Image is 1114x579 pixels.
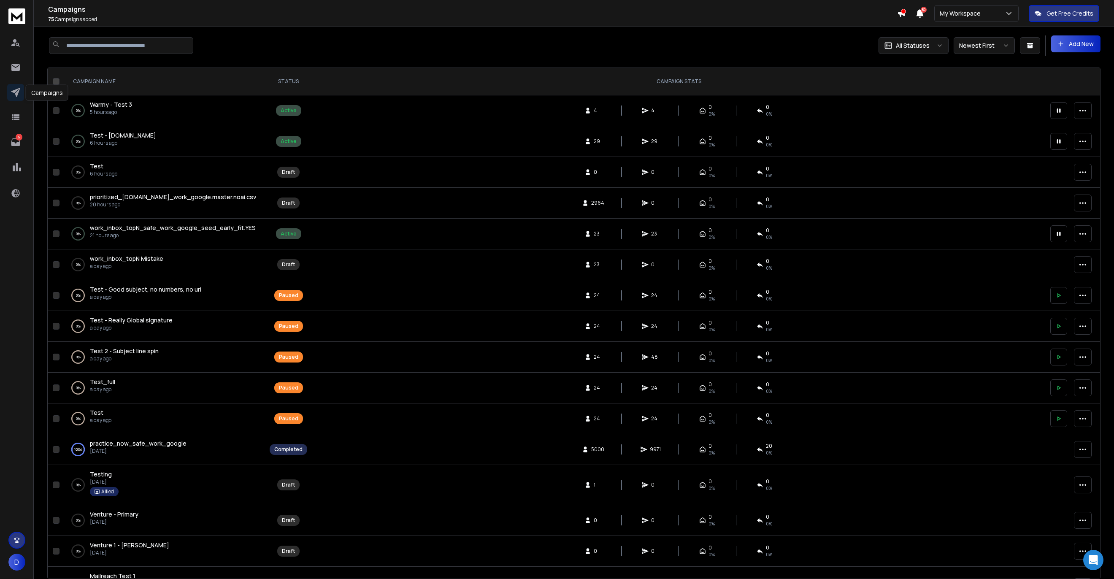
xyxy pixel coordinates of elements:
a: Testing [90,470,112,479]
span: 0% [708,551,715,558]
td: 0%Venture - Primary[DATE] [63,505,265,536]
span: 0% [708,419,715,425]
th: CAMPAIGN NAME [63,68,265,95]
p: 0 % [76,547,81,555]
a: prioritized_[DOMAIN_NAME]_work_google.master.noai.csv [90,193,256,201]
span: 0% [708,234,715,241]
div: Draft [282,517,295,524]
div: Campaigns [26,85,68,101]
p: 100 % [74,445,82,454]
span: 0 [708,381,712,388]
span: 4 [651,107,660,114]
td: 0%work_inbox_topN_safe_work_google_seed_early_fit.YES21 hours ago [63,219,265,249]
p: [DATE] [90,519,138,525]
span: 0% [766,203,772,210]
span: 0 [708,227,712,234]
span: 24 [651,384,660,391]
span: 29 [594,138,602,145]
td: 0%Test 2 - Subject line spina day ago [63,342,265,373]
a: Test_full [90,378,115,386]
span: 0 [594,169,602,176]
p: 20 hours ago [90,201,256,208]
span: 0 [766,104,769,111]
a: work_inbox_topN Mistake [90,254,163,263]
p: a day ago [90,417,111,424]
span: 24 [651,292,660,299]
th: CAMPAIGN STATS [312,68,1045,95]
span: 0 [766,544,769,551]
span: 50 [921,7,927,13]
span: 24 [594,292,602,299]
div: Active [281,230,297,237]
a: 5 [7,134,24,151]
p: 0 % [76,291,81,300]
div: Draft [282,261,295,268]
span: Venture - Primary [90,510,138,518]
p: Get Free Credits [1046,9,1093,18]
span: 0 [651,169,660,176]
span: 0% [708,141,715,148]
span: 0% [708,449,715,456]
p: 0 % [76,230,81,238]
div: Active [281,138,297,145]
div: Draft [282,169,295,176]
a: Test 2 - Subject line spin [90,347,159,355]
span: 0 % [766,357,772,364]
p: 5 hours ago [90,109,132,116]
p: 0 % [76,414,81,423]
a: Test - Really Global signature [90,316,173,325]
p: Campaigns added [48,16,897,23]
div: Draft [282,200,295,206]
p: [DATE] [90,549,169,556]
span: 0 [708,544,712,551]
a: Warmy - Test 3 [90,100,132,109]
span: Test - [DOMAIN_NAME] [90,131,156,139]
p: 0 % [76,199,81,207]
div: Active [281,107,297,114]
span: 23 [594,261,602,268]
p: 0 % [76,137,81,146]
span: 0 [708,289,712,295]
p: 0 % [76,168,81,176]
span: 0% [766,551,772,558]
span: 0 [766,514,769,520]
span: 75 [48,16,54,23]
span: work_inbox_topN Mistake [90,254,163,262]
span: 0% [766,172,772,179]
span: 24 [594,415,602,422]
span: Warmy - Test 3 [90,100,132,108]
a: Test [90,162,103,170]
span: practice_now_safe_work_google [90,439,187,447]
p: 6 hours ago [90,140,156,146]
span: 0 [766,412,769,419]
span: 0 [766,350,769,357]
span: Test [90,409,103,417]
span: 0% [708,111,715,117]
td: 100%practice_now_safe_work_google[DATE] [63,434,265,465]
td: 0%Test - Really Global signaturea day ago [63,311,265,342]
span: 0% [708,295,715,302]
span: 0 % [766,388,772,395]
div: Paused [279,384,298,391]
span: 29 [651,138,660,145]
p: 0 % [76,353,81,361]
button: Get Free Credits [1029,5,1099,22]
span: 5000 [591,446,604,453]
span: 24 [594,354,602,360]
span: 9971 [650,446,661,453]
td: 0%Testing[DATE]Allied [63,465,265,505]
a: work_inbox_topN_safe_work_google_seed_early_fit.YES [90,224,256,232]
span: 1 [594,482,602,488]
span: 24 [594,384,602,391]
span: 0% [708,172,715,179]
button: Add New [1051,35,1100,52]
span: 0 [651,517,660,524]
span: 0 [708,350,712,357]
span: 0 % [766,449,772,456]
button: D [8,554,25,571]
img: logo [8,8,25,24]
p: 5 [16,134,22,141]
p: a day ago [90,294,201,300]
a: Venture - Primary [90,510,138,519]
